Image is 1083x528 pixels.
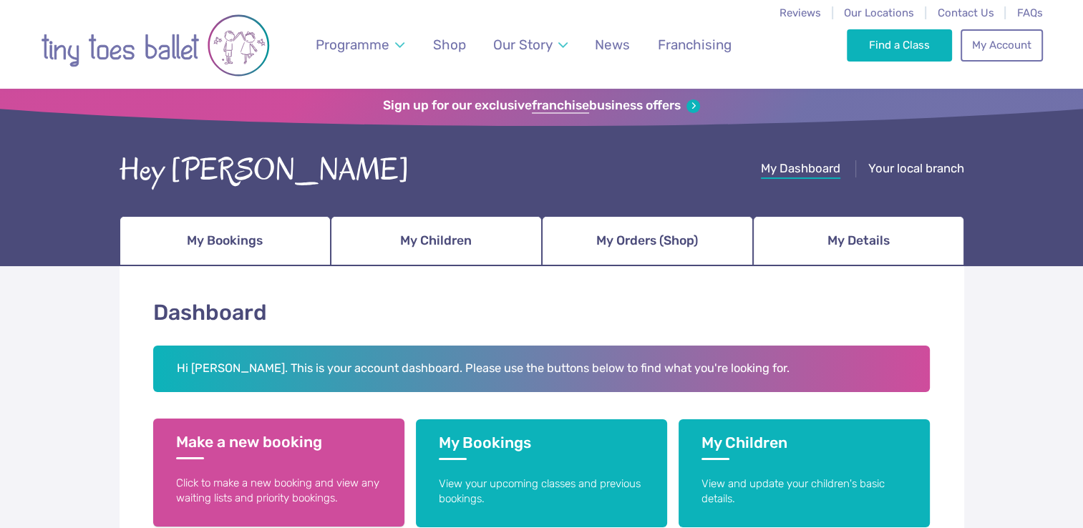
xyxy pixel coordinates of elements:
a: Our Story [486,28,574,62]
a: My Account [961,29,1042,61]
span: Programme [316,36,389,53]
a: FAQs [1017,6,1043,19]
a: Shop [426,28,472,62]
h3: My Children [701,434,907,460]
h3: Make a new booking [176,433,382,459]
a: Sign up for our exclusivefranchisebusiness offers [383,98,700,114]
a: Find a Class [847,29,952,61]
span: Our Story [493,36,553,53]
span: My Bookings [187,228,263,253]
a: My Bookings [120,216,331,266]
a: Make a new booking Click to make a new booking and view any waiting lists and priority bookings. [153,419,404,527]
a: Our Locations [844,6,914,19]
span: News [595,36,630,53]
p: View your upcoming classes and previous bookings. [439,476,644,507]
a: Franchising [651,28,738,62]
a: My Children View and update your children's basic details. [679,419,930,527]
span: Your local branch [868,161,964,175]
a: News [588,28,637,62]
a: My Children [331,216,542,266]
strong: franchise [532,98,589,114]
p: View and update your children's basic details. [701,476,907,507]
div: Hey [PERSON_NAME] [120,148,409,192]
a: Your local branch [868,161,964,179]
h3: My Bookings [439,434,644,460]
p: Click to make a new booking and view any waiting lists and priority bookings. [176,476,382,507]
a: My Bookings View your upcoming classes and previous bookings. [416,419,667,527]
h2: Hi [PERSON_NAME]. This is your account dashboard. Please use the buttons below to find what you'r... [153,346,931,393]
span: My Children [400,228,472,253]
a: Contact Us [937,6,994,19]
span: My Details [827,228,890,253]
span: Shop [433,36,466,53]
span: My Orders (Shop) [596,228,698,253]
a: My Orders (Shop) [542,216,753,266]
h1: Dashboard [153,298,931,328]
span: Franchising [658,36,732,53]
a: Programme [309,28,411,62]
img: tiny toes ballet [41,9,270,82]
a: My Details [753,216,964,266]
a: Reviews [780,6,821,19]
